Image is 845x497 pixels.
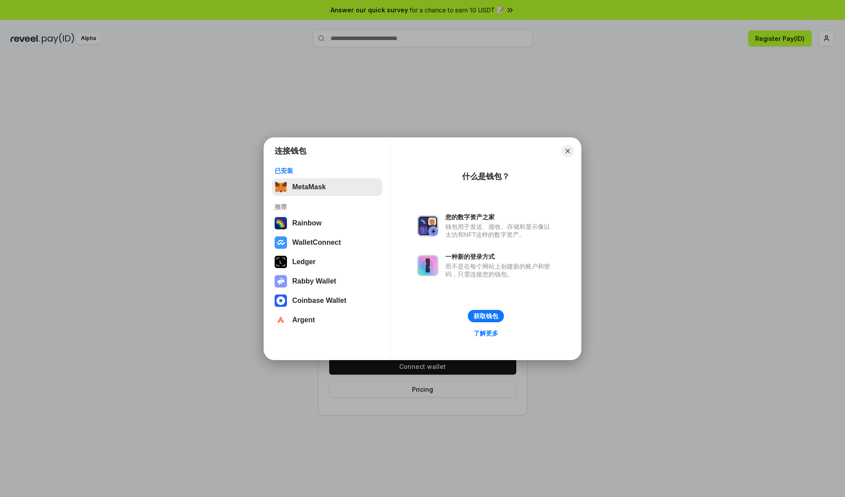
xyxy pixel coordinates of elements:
[292,183,326,191] div: MetaMask
[272,214,382,232] button: Rainbow
[468,328,503,339] a: 了解更多
[474,329,498,337] div: 了解更多
[275,275,287,287] img: svg+xml,%3Csvg%20xmlns%3D%22http%3A%2F%2Fwww.w3.org%2F2000%2Fsvg%22%20fill%3D%22none%22%20viewBox...
[275,295,287,307] img: svg+xml,%3Csvg%20width%3D%2228%22%20height%3D%2228%22%20viewBox%3D%220%200%2028%2028%22%20fill%3D...
[292,316,315,324] div: Argent
[292,219,322,227] div: Rainbow
[275,167,380,175] div: 已安装
[292,239,341,247] div: WalletConnect
[445,223,555,239] div: 钱包用于发送、接收、存储和显示像以太坊和NFT这样的数字资产。
[445,253,555,261] div: 一种新的登录方式
[292,277,336,285] div: Rabby Wallet
[474,312,498,320] div: 获取钱包
[272,272,382,290] button: Rabby Wallet
[468,310,504,322] button: 获取钱包
[272,178,382,196] button: MetaMask
[272,234,382,251] button: WalletConnect
[272,292,382,309] button: Coinbase Wallet
[445,262,555,278] div: 而不是在每个网站上创建新的账户和密码，只需连接您的钱包。
[417,215,438,236] img: svg+xml,%3Csvg%20xmlns%3D%22http%3A%2F%2Fwww.w3.org%2F2000%2Fsvg%22%20fill%3D%22none%22%20viewBox...
[275,146,306,156] h1: 连接钱包
[462,171,510,182] div: 什么是钱包？
[275,217,287,229] img: svg+xml,%3Csvg%20width%3D%22120%22%20height%3D%22120%22%20viewBox%3D%220%200%20120%20120%22%20fil...
[445,213,555,221] div: 您的数字资产之家
[417,255,438,276] img: svg+xml,%3Csvg%20xmlns%3D%22http%3A%2F%2Fwww.w3.org%2F2000%2Fsvg%22%20fill%3D%22none%22%20viewBox...
[275,256,287,268] img: svg+xml,%3Csvg%20xmlns%3D%22http%3A%2F%2Fwww.w3.org%2F2000%2Fsvg%22%20width%3D%2228%22%20height%3...
[275,314,287,326] img: svg+xml,%3Csvg%20width%3D%2228%22%20height%3D%2228%22%20viewBox%3D%220%200%2028%2028%22%20fill%3D...
[292,297,346,305] div: Coinbase Wallet
[275,181,287,193] img: svg+xml,%3Csvg%20fill%3D%22none%22%20height%3D%2233%22%20viewBox%3D%220%200%2035%2033%22%20width%...
[272,311,382,329] button: Argent
[292,258,316,266] div: Ledger
[275,236,287,249] img: svg+xml,%3Csvg%20width%3D%2228%22%20height%3D%2228%22%20viewBox%3D%220%200%2028%2028%22%20fill%3D...
[275,203,380,211] div: 推荐
[272,253,382,271] button: Ledger
[562,145,574,157] button: Close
